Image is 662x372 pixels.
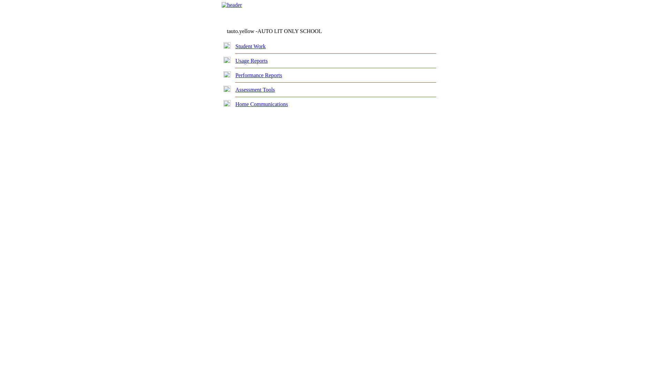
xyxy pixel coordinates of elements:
a: Assessment Tools [235,87,275,93]
img: plus.gif [223,57,231,63]
img: header [222,2,242,8]
img: plus.gif [223,71,231,77]
a: Usage Reports [235,58,268,64]
img: plus.gif [223,86,231,92]
img: plus.gif [223,100,231,106]
a: Performance Reports [235,72,282,78]
td: tauto.yellow - [227,28,354,34]
a: Home Communications [235,101,288,107]
nobr: AUTO LIT ONLY SCHOOL [258,28,322,34]
img: plus.gif [223,42,231,49]
a: Student Work [235,43,266,49]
